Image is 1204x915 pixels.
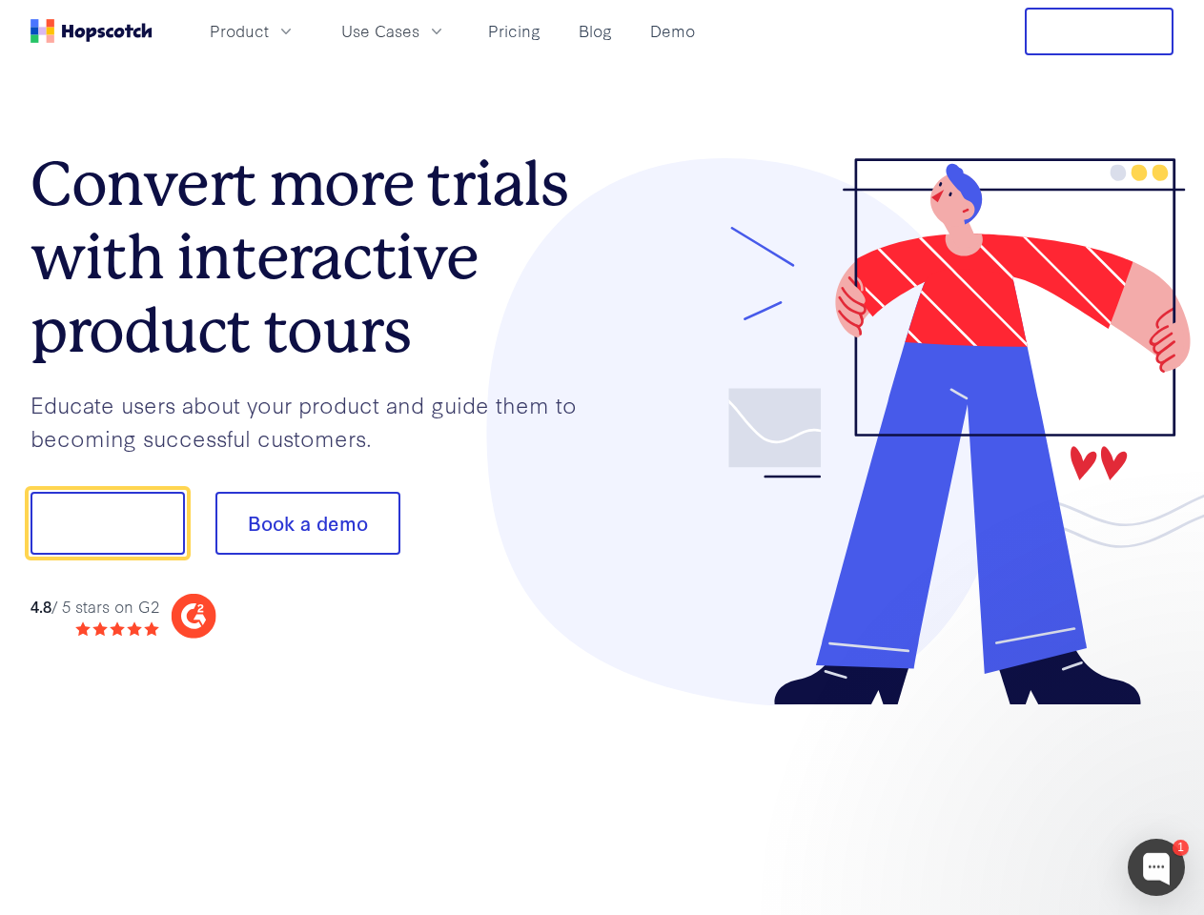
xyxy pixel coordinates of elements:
button: Product [198,15,307,47]
span: Product [210,19,269,43]
span: Use Cases [341,19,419,43]
button: Show me! [31,492,185,555]
a: Pricing [480,15,548,47]
h1: Convert more trials with interactive product tours [31,148,602,367]
a: Demo [643,15,703,47]
a: Blog [571,15,620,47]
div: 1 [1173,840,1189,856]
div: / 5 stars on G2 [31,595,159,619]
p: Educate users about your product and guide them to becoming successful customers. [31,388,602,454]
button: Free Trial [1025,8,1173,55]
a: Home [31,19,153,43]
button: Use Cases [330,15,458,47]
strong: 4.8 [31,595,51,617]
button: Book a demo [215,492,400,555]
